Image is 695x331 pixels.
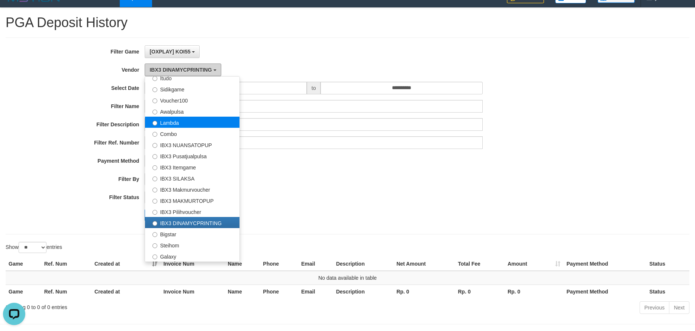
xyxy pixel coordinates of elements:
button: [OXPLAY] KOI55 [145,45,200,58]
div: Showing 0 to 0 of 0 entries [6,301,284,311]
input: Sidikgame [152,87,157,92]
th: Game [6,285,41,298]
th: Invoice Num [160,257,225,271]
span: [OXPLAY] KOI55 [149,49,190,55]
label: Combo [145,128,239,139]
th: Rp. 0 [393,285,455,298]
label: IBX3 Itemgame [145,161,239,172]
th: Invoice Num [160,285,225,298]
input: IBX3 Itemgame [152,165,157,170]
th: Net Amount [393,257,455,271]
label: IBX3 DINAMYCPRINTING [145,217,239,228]
label: Galaxy [145,250,239,262]
a: Previous [640,301,669,314]
th: Status [646,285,689,298]
th: Ref. Num [41,285,91,298]
th: Description [333,285,394,298]
th: Amount: activate to sort column ascending [505,257,564,271]
th: Rp. 0 [455,285,504,298]
th: Game [6,257,41,271]
input: IBX3 MAKMURTOPUP [152,199,157,204]
th: Payment Method [563,285,646,298]
th: Phone [260,257,298,271]
input: IBX3 Pusatjualpulsa [152,154,157,159]
label: IBX3 SILAKSA [145,172,239,184]
input: Steihom [152,243,157,248]
label: IBX3 Pilihvoucher [145,206,239,217]
label: Voucher100 [145,94,239,106]
input: Bigstar [152,232,157,237]
th: Rp. 0 [505,285,564,298]
label: IBX3 NUANSATOPUP [145,139,239,150]
span: IBX3 DINAMYCPRINTING [149,67,212,73]
th: Name [225,257,260,271]
input: Galaxy [152,254,157,259]
input: Voucher100 [152,98,157,103]
label: Itudo [145,72,239,83]
th: Phone [260,285,298,298]
label: Steihom [145,239,239,250]
th: Name [225,285,260,298]
label: Lambda [145,117,239,128]
label: IBX3 Makmurvoucher [145,184,239,195]
input: Awalpulsa [152,110,157,114]
button: IBX3 DINAMYCPRINTING [145,64,221,76]
span: to [307,82,321,94]
th: Email [298,285,333,298]
a: Next [669,301,689,314]
label: Bigstar [145,228,239,239]
th: Email [298,257,333,271]
select: Showentries [19,242,46,253]
input: IBX3 SILAKSA [152,176,157,181]
label: IBX3 Pusatjualpulsa [145,150,239,161]
th: Payment Method [563,257,646,271]
label: Sidikgame [145,83,239,94]
label: IBX3 MAKMURTOPUP [145,195,239,206]
th: Created at [91,285,160,298]
input: Combo [152,132,157,137]
th: Total Fee [455,257,504,271]
input: IBX3 Pilihvoucher [152,210,157,215]
input: IBX3 DINAMYCPRINTING [152,221,157,226]
th: Description [333,257,394,271]
input: IBX3 Makmurvoucher [152,188,157,192]
button: Open LiveChat chat widget [3,3,25,25]
input: Itudo [152,76,157,81]
h1: PGA Deposit History [6,15,689,30]
label: Awalpulsa [145,106,239,117]
th: Ref. Num [41,257,91,271]
th: Created at: activate to sort column ascending [91,257,160,271]
input: IBX3 NUANSATOPUP [152,143,157,148]
td: No data available in table [6,271,689,285]
label: Show entries [6,242,62,253]
th: Status [646,257,689,271]
input: Lambda [152,121,157,126]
